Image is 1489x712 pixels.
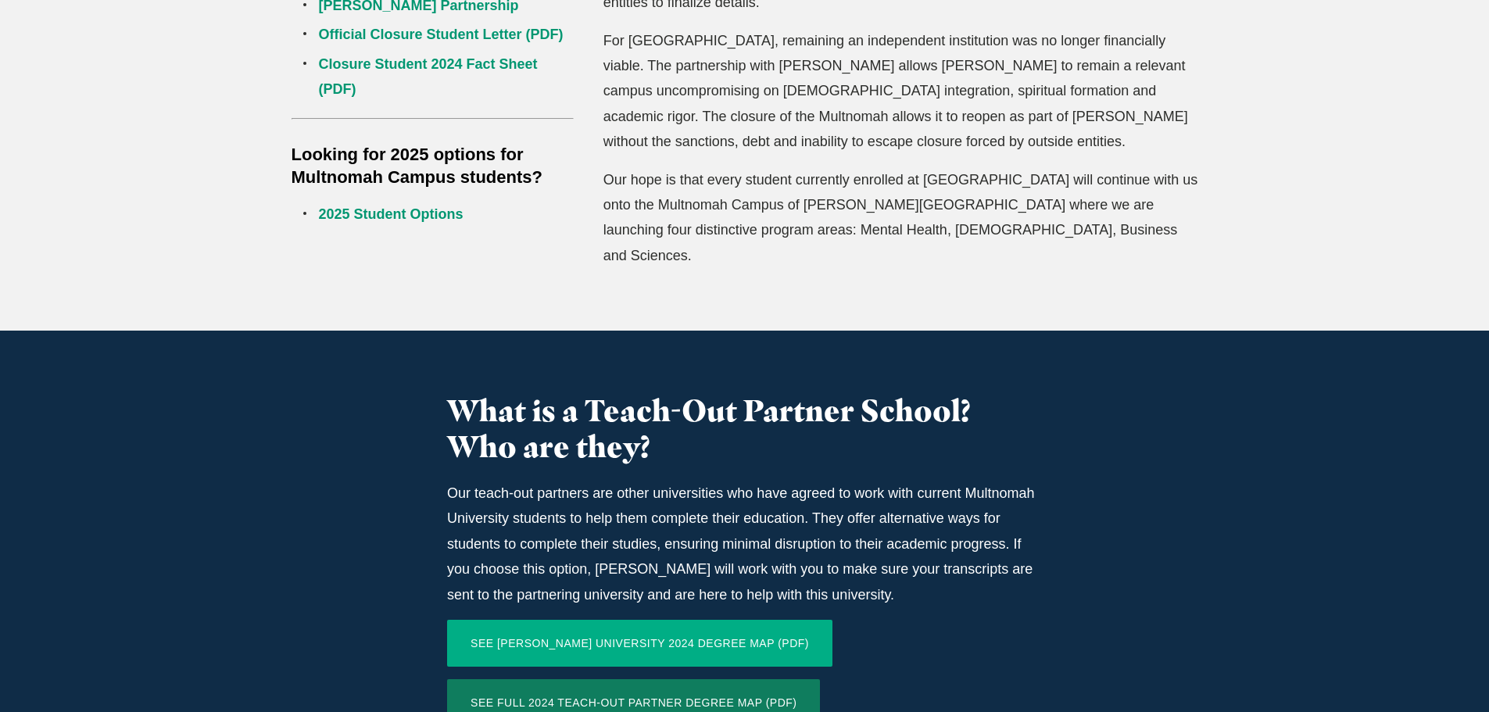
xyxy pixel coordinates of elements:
[319,56,538,97] a: Closure Student 2024 Fact Sheet (PDF)
[447,393,1042,465] h3: What is a Teach-Out Partner School? Who are they?
[603,167,1198,269] p: Our hope is that every student currently enrolled at [GEOGRAPHIC_DATA] will continue with us onto...
[319,206,464,222] a: 2025 Student Options
[319,27,564,42] a: Official Closure Student Letter (PDF)
[603,28,1198,155] p: For [GEOGRAPHIC_DATA], remaining an independent institution was no longer financially viable. The...
[447,620,832,667] a: SEE [PERSON_NAME] UNIVERSITY 2024 DEGREE MAP (PDF)
[447,481,1042,607] p: Our teach-out partners are other universities who have agreed to work with current Multnomah Univ...
[292,143,574,190] h5: Looking for 2025 options for Multnomah Campus students?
